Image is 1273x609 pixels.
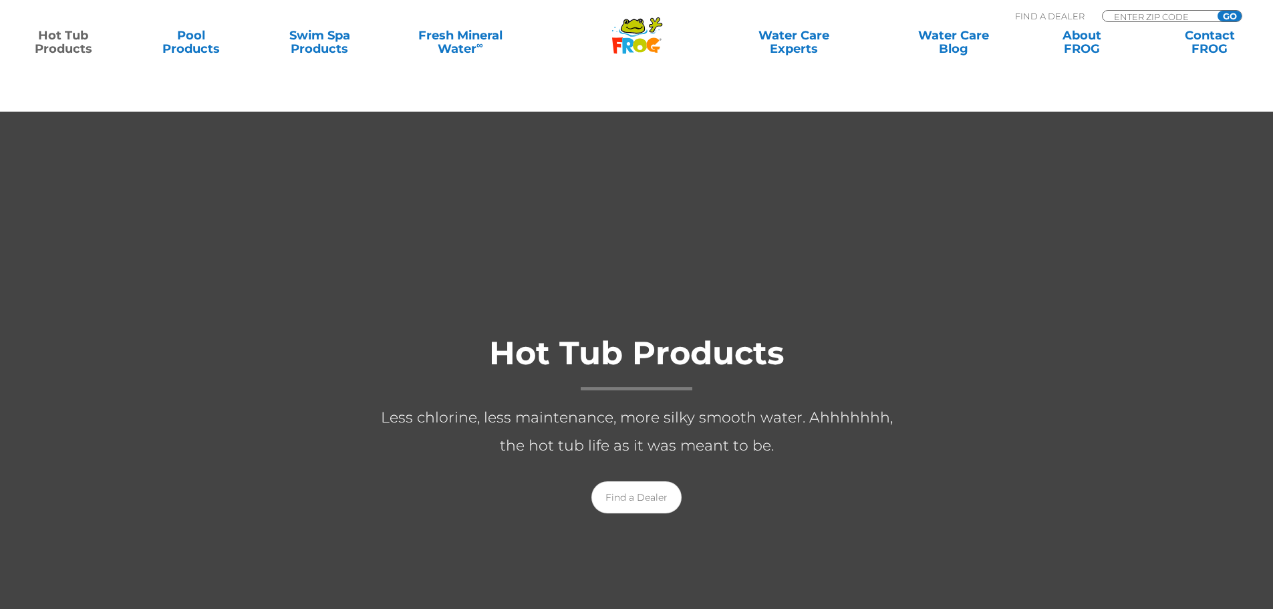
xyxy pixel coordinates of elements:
[270,29,370,55] a: Swim SpaProducts
[476,39,483,50] sup: ∞
[713,29,875,55] a: Water CareExperts
[13,29,113,55] a: Hot TubProducts
[591,481,682,513] a: Find a Dealer
[1113,11,1203,22] input: Zip Code Form
[142,29,241,55] a: PoolProducts
[1032,29,1131,55] a: AboutFROG
[1015,10,1085,22] p: Find A Dealer
[903,29,1003,55] a: Water CareBlog
[370,336,904,390] h1: Hot Tub Products
[370,404,904,460] p: Less chlorine, less maintenance, more silky smooth water. Ahhhhhhh, the hot tub life as it was me...
[398,29,523,55] a: Fresh MineralWater∞
[1218,11,1242,21] input: GO
[1160,29,1260,55] a: ContactFROG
